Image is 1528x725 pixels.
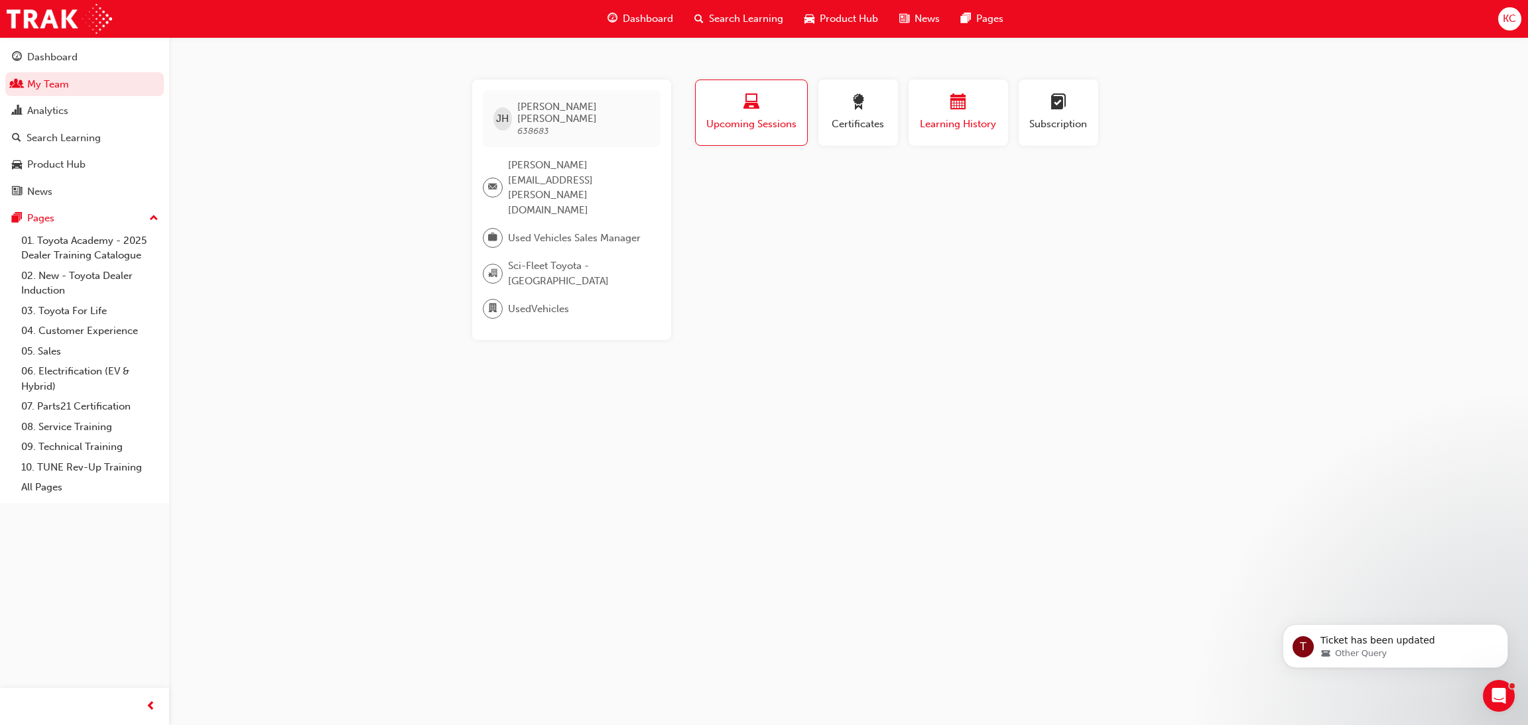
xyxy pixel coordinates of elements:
[7,4,112,34] img: Trak
[1019,80,1098,146] button: Subscription
[5,180,164,204] a: News
[950,94,966,112] span: calendar-icon
[27,103,68,119] div: Analytics
[12,186,22,198] span: news-icon
[488,265,497,282] span: organisation-icon
[27,157,86,172] div: Product Hub
[706,117,797,132] span: Upcoming Sessions
[517,125,549,137] span: 638683
[16,231,164,266] a: 01. Toyota Academy - 2025 Dealer Training Catalogue
[12,79,22,91] span: people-icon
[5,45,164,70] a: Dashboard
[743,94,759,112] span: laptop-icon
[508,158,650,217] span: [PERSON_NAME][EMAIL_ADDRESS][PERSON_NAME][DOMAIN_NAME]
[508,258,650,288] span: Sci-Fleet Toyota - [GEOGRAPHIC_DATA]
[16,477,164,498] a: All Pages
[1029,117,1088,132] span: Subscription
[684,5,794,32] a: search-iconSearch Learning
[488,300,497,317] span: department-icon
[794,5,889,32] a: car-iconProduct Hub
[16,396,164,417] a: 07. Parts21 Certification
[818,80,898,146] button: Certificates
[508,302,569,317] span: UsedVehicles
[27,184,52,199] div: News
[976,11,1003,27] span: Pages
[1498,7,1521,30] button: KC
[149,210,159,227] span: up-icon
[16,321,164,341] a: 04. Customer Experience
[16,437,164,457] a: 09. Technical Training
[709,11,783,27] span: Search Learning
[16,301,164,321] a: 03. Toyota For Life
[1263,596,1528,689] iframe: Intercom notifications message
[623,11,673,27] span: Dashboard
[909,80,1008,146] button: Learning History
[508,231,641,246] span: Used Vehicles Sales Manager
[5,206,164,231] button: Pages
[915,11,940,27] span: News
[27,211,54,226] div: Pages
[517,101,649,125] span: [PERSON_NAME] [PERSON_NAME]
[16,341,164,362] a: 05. Sales
[919,117,998,132] span: Learning History
[694,11,704,27] span: search-icon
[496,111,509,127] span: JH
[12,133,21,144] span: search-icon
[850,94,866,112] span: award-icon
[27,131,101,146] div: Search Learning
[5,99,164,123] a: Analytics
[5,42,164,206] button: DashboardMy TeamAnalyticsSearch LearningProduct HubNews
[12,159,22,171] span: car-icon
[1483,680,1515,712] iframe: Intercom live chat
[950,5,1014,32] a: pages-iconPages
[889,5,950,32] a: news-iconNews
[12,52,22,64] span: guage-icon
[961,11,971,27] span: pages-icon
[146,698,156,715] span: prev-icon
[488,229,497,247] span: briefcase-icon
[12,213,22,225] span: pages-icon
[16,266,164,301] a: 02. New - Toyota Dealer Induction
[899,11,909,27] span: news-icon
[5,72,164,97] a: My Team
[16,457,164,478] a: 10. TUNE Rev-Up Training
[597,5,684,32] a: guage-iconDashboard
[1050,94,1066,112] span: learningplan-icon
[607,11,617,27] span: guage-icon
[488,179,497,196] span: email-icon
[820,11,878,27] span: Product Hub
[695,80,808,146] button: Upcoming Sessions
[1503,11,1516,27] span: KC
[27,50,78,65] div: Dashboard
[5,126,164,150] a: Search Learning
[16,361,164,396] a: 06. Electrification (EV & Hybrid)
[12,105,22,117] span: chart-icon
[16,417,164,437] a: 08. Service Training
[804,11,814,27] span: car-icon
[5,152,164,177] a: Product Hub
[828,117,888,132] span: Certificates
